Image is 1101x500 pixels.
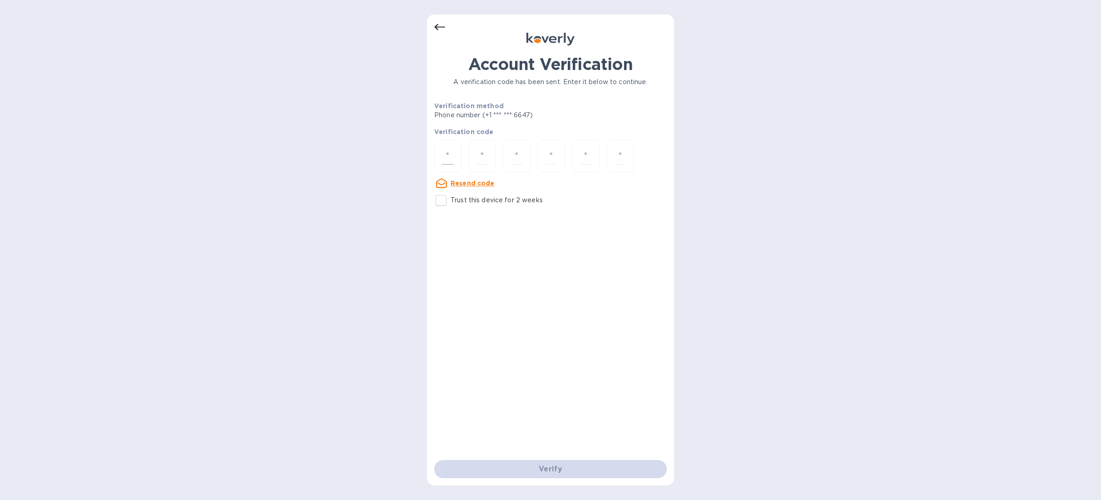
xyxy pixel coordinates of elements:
[434,102,504,110] b: Verification method
[434,77,667,87] p: A verification code has been sent. Enter it below to continue.
[434,55,667,74] h1: Account Verification
[451,180,495,187] u: Resend code
[434,127,667,136] p: Verification code
[434,110,602,120] p: Phone number (+1 *** *** 6647)
[451,195,543,205] p: Trust this device for 2 weeks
